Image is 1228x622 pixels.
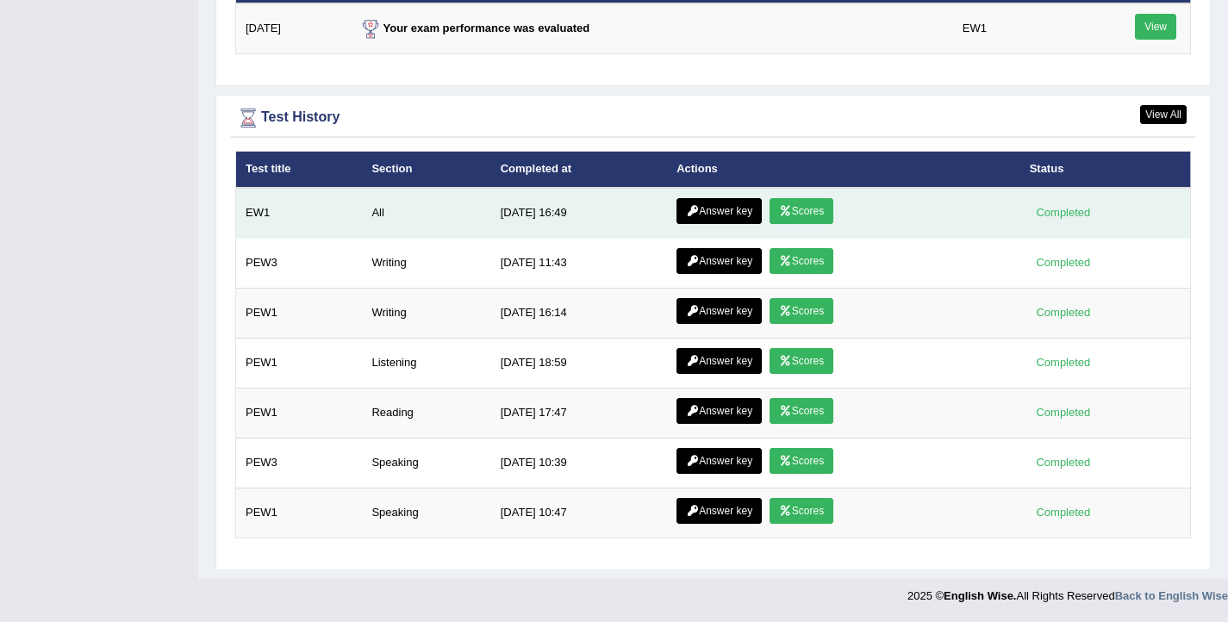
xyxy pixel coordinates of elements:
td: Writing [362,238,490,288]
a: View All [1140,105,1187,124]
strong: English Wise. [944,589,1016,602]
td: [DATE] 18:59 [491,338,667,388]
div: Test History [235,105,1191,131]
th: Completed at [491,152,667,188]
a: Scores [770,248,833,274]
a: View [1135,14,1176,40]
td: [DATE] 17:47 [491,388,667,438]
td: [DATE] [236,3,348,54]
td: Listening [362,338,490,388]
td: Reading [362,388,490,438]
td: PEW1 [236,388,363,438]
td: [DATE] 16:49 [491,188,667,239]
div: Completed [1030,453,1097,471]
div: 2025 © All Rights Reserved [907,579,1228,604]
a: Scores [770,498,833,524]
div: Completed [1030,253,1097,271]
td: Speaking [362,438,490,488]
a: Answer key [676,448,762,474]
a: Scores [770,448,833,474]
div: Completed [1030,503,1097,521]
a: Back to English Wise [1115,589,1228,602]
td: Writing [362,288,490,338]
a: Answer key [676,298,762,324]
a: Answer key [676,498,762,524]
td: PEW1 [236,338,363,388]
td: PEW3 [236,238,363,288]
a: Scores [770,348,833,374]
a: Answer key [676,398,762,424]
td: EW1 [236,188,363,239]
div: Completed [1030,303,1097,321]
td: All [362,188,490,239]
a: Scores [770,298,833,324]
th: Test title [236,152,363,188]
a: Answer key [676,198,762,224]
td: Speaking [362,488,490,538]
a: Scores [770,398,833,424]
div: Completed [1030,403,1097,421]
td: PEW3 [236,438,363,488]
td: PEW1 [236,488,363,538]
td: [DATE] 10:47 [491,488,667,538]
div: Completed [1030,203,1097,221]
a: Scores [770,198,833,224]
div: Completed [1030,353,1097,371]
strong: Your exam performance was evaluated [358,22,590,34]
td: [DATE] 16:14 [491,288,667,338]
th: Status [1020,152,1191,188]
td: [DATE] 11:43 [491,238,667,288]
a: Answer key [676,248,762,274]
th: Actions [667,152,1019,188]
th: Section [362,152,490,188]
a: Answer key [676,348,762,374]
td: EW1 [953,3,1088,54]
td: PEW1 [236,288,363,338]
td: [DATE] 10:39 [491,438,667,488]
